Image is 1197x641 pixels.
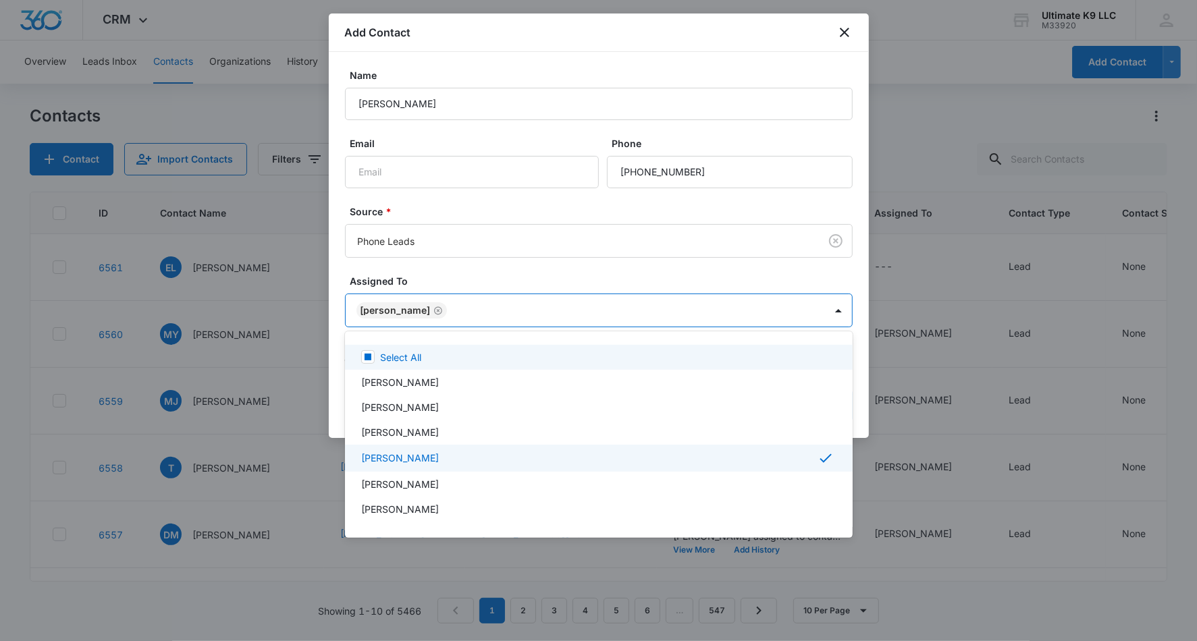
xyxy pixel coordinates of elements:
p: [PERSON_NAME] [361,375,439,389]
p: [PERSON_NAME] [361,425,439,439]
p: [PERSON_NAME] [361,400,439,414]
p: Select All [380,350,421,364]
p: [PERSON_NAME] [361,502,439,516]
p: [PERSON_NAME] [361,451,439,465]
p: [PERSON_NAME] [361,477,439,491]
